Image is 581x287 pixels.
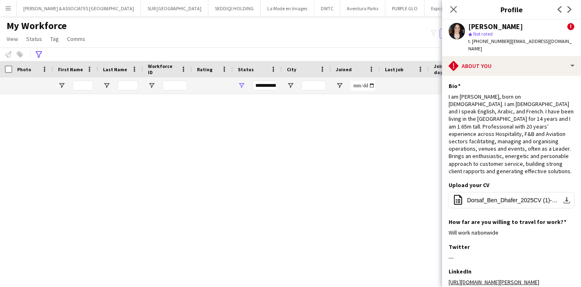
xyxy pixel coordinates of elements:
h3: Bio [449,82,460,90]
span: | [EMAIL_ADDRESS][DOMAIN_NAME] [468,38,572,52]
button: La Mode en Images [261,0,314,16]
a: Tag [47,34,62,44]
input: Workforce ID Filter Input [163,81,187,90]
span: View [7,35,18,43]
button: Open Filter Menu [336,82,343,89]
span: Status [238,66,254,72]
h3: LinkedIn [449,268,472,275]
span: Dorsaf_Ben_Dhafer_2025CV (1)-1.pdf [467,197,559,203]
button: PURPLE GLO [385,0,425,16]
button: Open Filter Menu [287,82,294,89]
button: Expo [GEOGRAPHIC_DATA] [425,0,493,16]
button: Open Filter Menu [238,82,245,89]
input: City Filter Input [302,81,326,90]
span: First Name [58,66,83,72]
button: SEDDIQI HOLDING [208,0,261,16]
span: Last job [385,66,403,72]
span: Last Name [103,66,127,72]
span: Tag [50,35,59,43]
span: ! [567,23,574,30]
button: Open Filter Menu [103,82,110,89]
div: Will work nationwide [449,229,574,236]
a: View [3,34,21,44]
div: About you [442,56,581,76]
h3: Upload your CV [449,181,489,189]
span: Workforce ID [148,63,177,75]
app-action-btn: Advanced filters [34,50,44,59]
span: Photo [17,66,31,72]
input: Joined Filter Input [351,81,375,90]
a: [URL][DOMAIN_NAME][PERSON_NAME] [449,278,539,286]
span: My Workforce [7,20,67,32]
button: Everyone5,698 [440,29,480,38]
div: I am [PERSON_NAME], born on [DEMOGRAPHIC_DATA]. I am [DEMOGRAPHIC_DATA] and I speak English, Arab... [449,93,574,175]
button: Open Filter Menu [148,82,155,89]
button: Open Filter Menu [58,82,65,89]
span: Jobs (last 90 days) [434,63,467,75]
input: First Name Filter Input [73,81,93,90]
span: Status [26,35,42,43]
button: Dorsaf_Ben_Dhafer_2025CV (1)-1.pdf [449,192,574,208]
a: Status [23,34,45,44]
span: Comms [67,35,85,43]
div: [PERSON_NAME] [468,23,523,30]
button: DWTC [314,0,340,16]
h3: Twitter [449,243,470,251]
a: Comms [64,34,89,44]
button: [PERSON_NAME] & ASSOCIATES [GEOGRAPHIC_DATA] [17,0,141,16]
span: Joined [336,66,352,72]
button: SUR [GEOGRAPHIC_DATA] [141,0,208,16]
h3: Profile [442,4,581,15]
button: Aventura Parks [340,0,385,16]
span: t. [PHONE_NUMBER] [468,38,511,44]
div: --- [449,254,574,261]
span: Not rated [473,31,493,37]
h3: How far are you willing to travel for work? [449,218,566,226]
span: City [287,66,296,72]
input: Last Name Filter Input [118,81,138,90]
span: Rating [197,66,212,72]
